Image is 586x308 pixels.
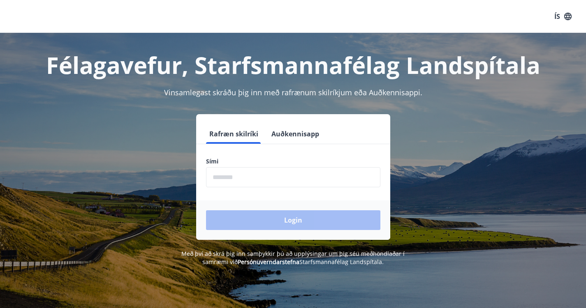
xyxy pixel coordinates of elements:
[181,250,405,266] span: Með því að skrá þig inn samþykkir þú að upplýsingar um þig séu meðhöndlaðar í samræmi við Starfsm...
[550,9,576,24] button: ÍS
[268,124,322,144] button: Auðkennisapp
[206,157,380,165] label: Sími
[206,124,262,144] button: Rafræn skilríki
[10,49,576,80] h1: Félagavefur, Starfsmannafélag Landspítala
[238,258,299,266] a: Persónuverndarstefna
[164,87,422,97] span: Vinsamlegast skráðu þig inn með rafrænum skilríkjum eða Auðkennisappi.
